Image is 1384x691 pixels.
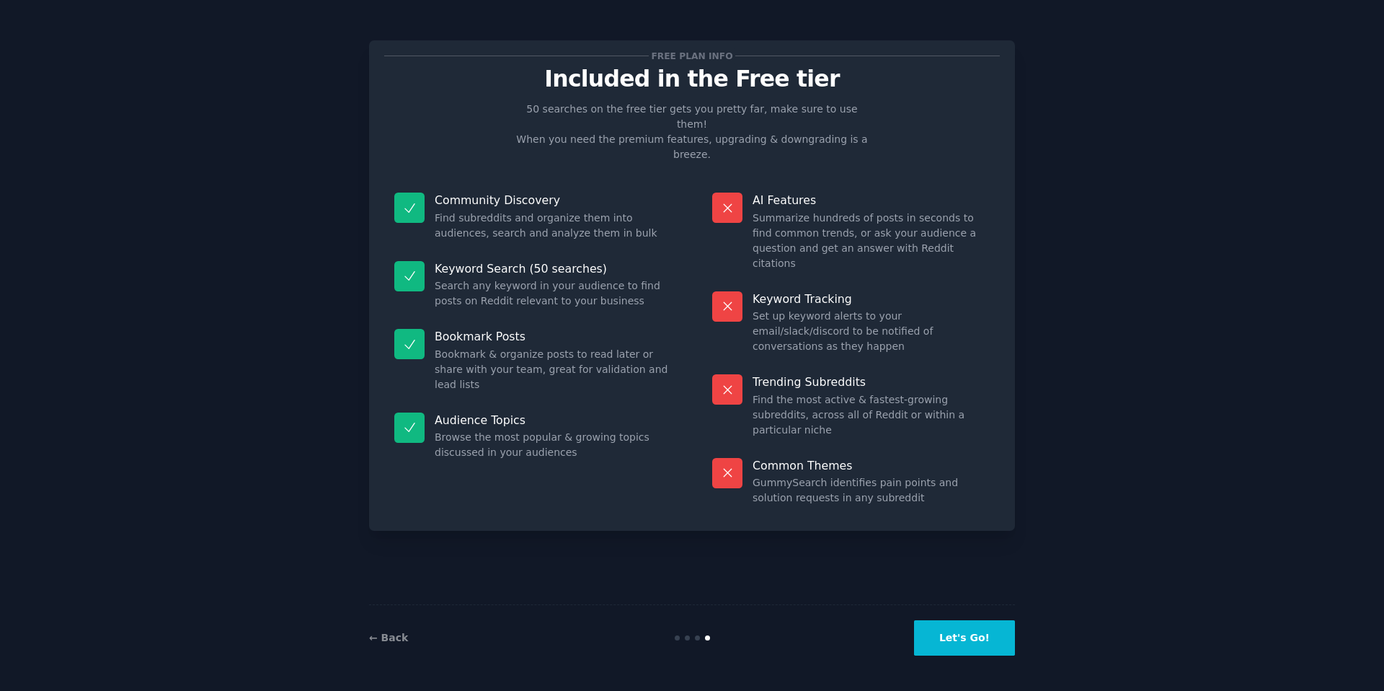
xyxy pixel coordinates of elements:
[753,291,990,307] p: Keyword Tracking
[753,309,990,354] dd: Set up keyword alerts to your email/slack/discord to be notified of conversations as they happen
[435,347,672,392] dd: Bookmark & organize posts to read later or share with your team, great for validation and lead lists
[753,458,990,473] p: Common Themes
[753,193,990,208] p: AI Features
[369,632,408,643] a: ← Back
[753,374,990,389] p: Trending Subreddits
[510,102,874,162] p: 50 searches on the free tier gets you pretty far, make sure to use them! When you need the premiu...
[435,278,672,309] dd: Search any keyword in your audience to find posts on Reddit relevant to your business
[914,620,1015,656] button: Let's Go!
[435,211,672,241] dd: Find subreddits and organize them into audiences, search and analyze them in bulk
[435,261,672,276] p: Keyword Search (50 searches)
[753,211,990,271] dd: Summarize hundreds of posts in seconds to find common trends, or ask your audience a question and...
[435,413,672,428] p: Audience Topics
[435,329,672,344] p: Bookmark Posts
[435,430,672,460] dd: Browse the most popular & growing topics discussed in your audiences
[753,475,990,506] dd: GummySearch identifies pain points and solution requests in any subreddit
[384,66,1000,92] p: Included in the Free tier
[753,392,990,438] dd: Find the most active & fastest-growing subreddits, across all of Reddit or within a particular niche
[435,193,672,208] p: Community Discovery
[649,48,735,63] span: Free plan info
